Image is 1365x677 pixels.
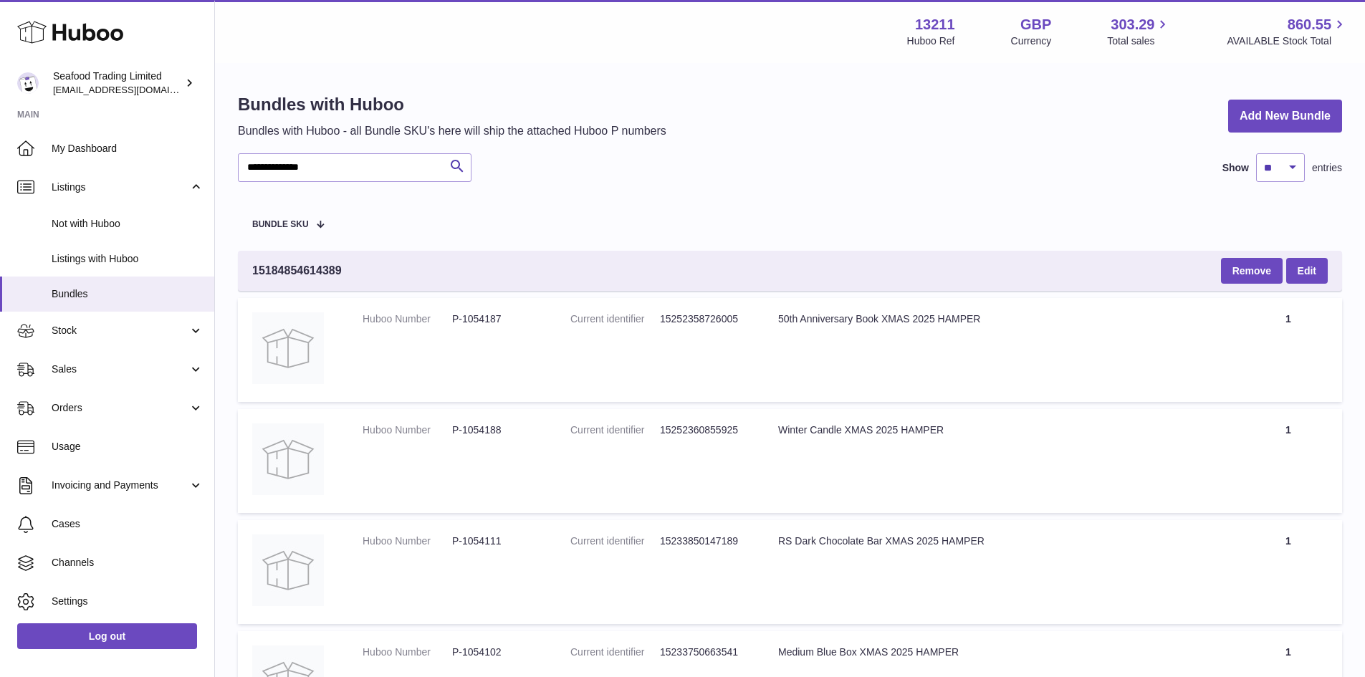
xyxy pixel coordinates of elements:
dt: Current identifier [570,645,660,659]
dt: Current identifier [570,534,660,548]
span: Orders [52,401,188,415]
a: Add New Bundle [1228,100,1342,133]
a: 860.55 AVAILABLE Stock Total [1227,15,1348,48]
dt: Huboo Number [363,423,452,437]
span: 303.29 [1111,15,1154,34]
button: Remove [1221,258,1283,284]
span: Listings with Huboo [52,252,203,266]
dd: P-1054188 [452,423,542,437]
span: My Dashboard [52,142,203,155]
div: Medium Blue Box XMAS 2025 HAMPER [778,645,1220,659]
div: 50th Anniversary Book XMAS 2025 HAMPER [778,312,1220,326]
dd: P-1054187 [452,312,542,326]
div: Currency [1011,34,1052,48]
span: Settings [52,595,203,608]
td: 1 [1235,409,1342,513]
td: 1 [1235,298,1342,402]
strong: GBP [1020,15,1051,34]
dt: Huboo Number [363,312,452,326]
span: Usage [52,440,203,453]
label: Show [1222,161,1249,175]
span: AVAILABLE Stock Total [1227,34,1348,48]
h1: Bundles with Huboo [238,93,666,116]
a: 303.29 Total sales [1107,15,1171,48]
dt: Current identifier [570,312,660,326]
span: [EMAIL_ADDRESS][DOMAIN_NAME] [53,84,211,95]
dd: 15233750663541 [660,645,749,659]
td: 1 [1235,520,1342,624]
dt: Current identifier [570,423,660,437]
span: Sales [52,362,188,376]
span: Channels [52,556,203,570]
a: Log out [17,623,197,649]
span: Cases [52,517,203,531]
dt: Huboo Number [363,534,452,548]
span: 860.55 [1288,15,1331,34]
dd: 15252358726005 [660,312,749,326]
img: online@rickstein.com [17,72,39,94]
dd: P-1054102 [452,645,542,659]
div: Seafood Trading Limited [53,69,182,97]
span: 15184854614389 [252,263,342,279]
dt: Huboo Number [363,645,452,659]
dd: 15233850147189 [660,534,749,548]
span: Bundles [52,287,203,301]
span: Bundle SKU [252,220,309,229]
span: Not with Huboo [52,217,203,231]
span: entries [1312,161,1342,175]
dd: P-1054111 [452,534,542,548]
img: RS Dark Chocolate Bar XMAS 2025 HAMPER [252,534,324,606]
div: Winter Candle XMAS 2025 HAMPER [778,423,1220,437]
span: Stock [52,324,188,337]
a: Edit [1286,258,1328,284]
p: Bundles with Huboo - all Bundle SKU's here will ship the attached Huboo P numbers [238,123,666,139]
div: Huboo Ref [907,34,955,48]
strong: 13211 [915,15,955,34]
img: Winter Candle XMAS 2025 HAMPER [252,423,324,495]
span: Listings [52,181,188,194]
span: Invoicing and Payments [52,479,188,492]
div: RS Dark Chocolate Bar XMAS 2025 HAMPER [778,534,1220,548]
span: Total sales [1107,34,1171,48]
img: 50th Anniversary Book XMAS 2025 HAMPER [252,312,324,384]
dd: 15252360855925 [660,423,749,437]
